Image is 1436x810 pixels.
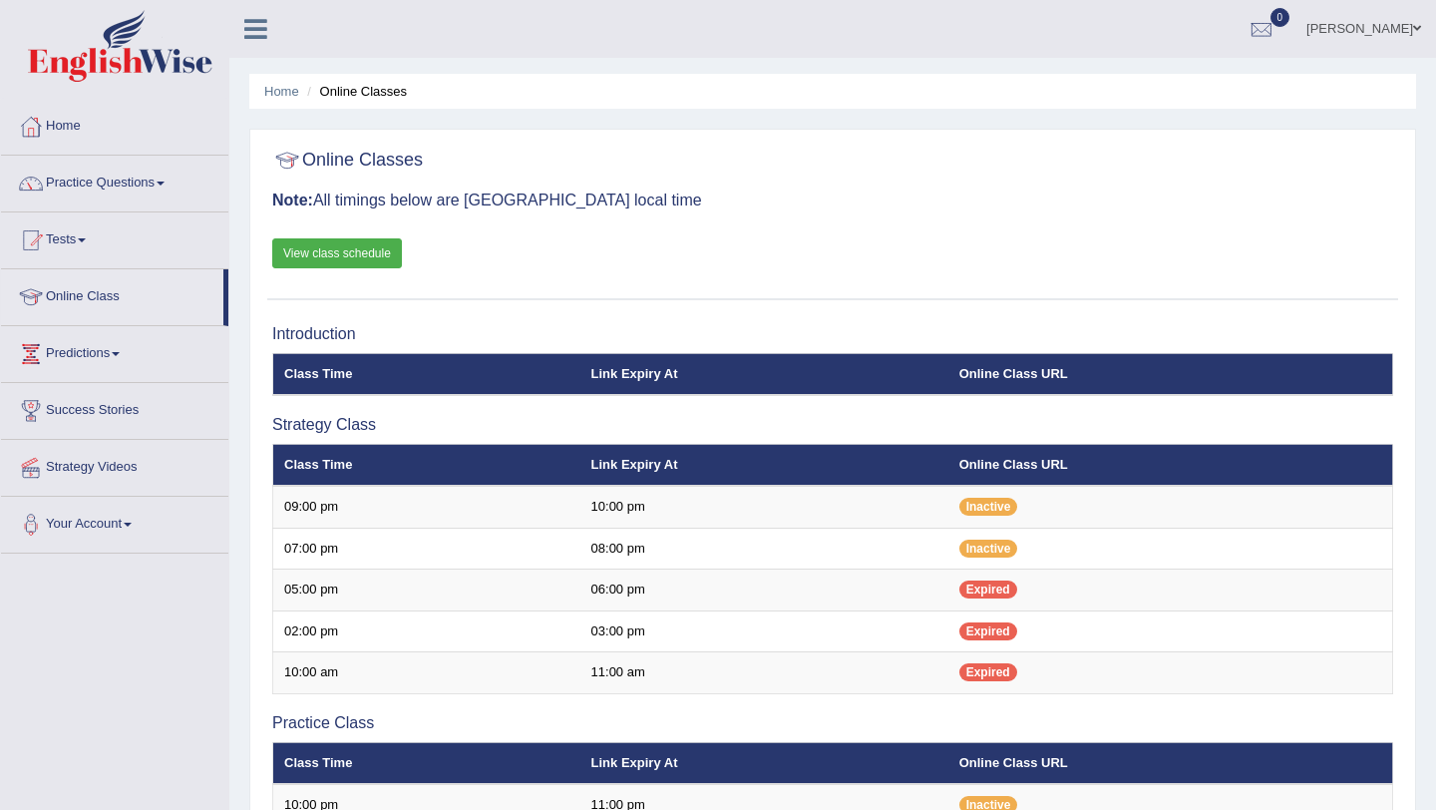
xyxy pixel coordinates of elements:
span: Inactive [959,540,1018,558]
td: 02:00 pm [273,610,580,652]
b: Note: [272,192,313,208]
th: Link Expiry At [580,444,948,486]
a: Home [264,84,299,99]
h2: Online Classes [272,146,423,176]
h3: Introduction [272,325,1393,343]
th: Class Time [273,444,580,486]
td: 07:00 pm [273,528,580,570]
td: 03:00 pm [580,610,948,652]
span: Expired [959,581,1017,599]
td: 05:00 pm [273,570,580,611]
th: Link Expiry At [580,353,948,395]
th: Online Class URL [948,353,1393,395]
td: 10:00 pm [580,486,948,528]
td: 06:00 pm [580,570,948,611]
h3: All timings below are [GEOGRAPHIC_DATA] local time [272,192,1393,209]
li: Online Classes [302,82,407,101]
th: Link Expiry At [580,742,948,784]
th: Online Class URL [948,444,1393,486]
th: Online Class URL [948,742,1393,784]
th: Class Time [273,353,580,395]
td: 08:00 pm [580,528,948,570]
a: Predictions [1,326,228,376]
a: Success Stories [1,383,228,433]
td: 10:00 am [273,652,580,694]
a: Tests [1,212,228,262]
a: Online Class [1,269,223,319]
h3: Strategy Class [272,416,1393,434]
a: Practice Questions [1,156,228,205]
h3: Practice Class [272,714,1393,732]
th: Class Time [273,742,580,784]
a: Home [1,99,228,149]
span: Expired [959,663,1017,681]
span: Inactive [959,498,1018,516]
td: 09:00 pm [273,486,580,528]
a: Your Account [1,497,228,547]
td: 11:00 am [580,652,948,694]
a: View class schedule [272,238,402,268]
a: Strategy Videos [1,440,228,490]
span: 0 [1270,8,1290,27]
span: Expired [959,622,1017,640]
